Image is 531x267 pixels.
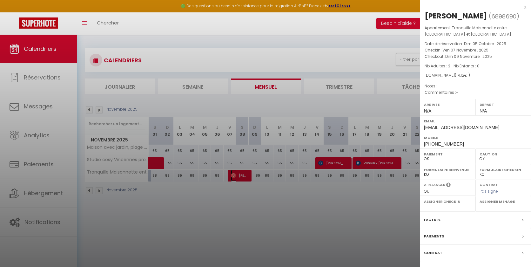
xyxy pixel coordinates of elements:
[489,12,519,21] span: ( )
[424,250,442,256] label: Contrat
[480,198,527,205] label: Assigner Menage
[456,72,464,78] span: 171.12
[425,25,511,37] span: Tranquille Maisonnette entre [GEOGRAPHIC_DATA] et [GEOGRAPHIC_DATA]
[425,72,526,79] div: [DOMAIN_NAME]
[480,188,498,194] span: Pas signé
[437,83,440,89] span: -
[424,125,499,130] span: [EMAIL_ADDRESS][DOMAIN_NAME]
[442,47,488,53] span: Ven 07 Novembre . 2025
[425,41,526,47] p: Date de réservation :
[424,167,471,173] label: Formulaire Bienvenue
[425,53,526,60] p: Checkout :
[455,72,470,78] span: ( € )
[420,3,526,11] div: x
[480,167,527,173] label: Formulaire Checkin
[425,25,526,38] p: Appartement :
[424,233,444,240] label: Paiements
[425,63,480,69] span: Nb Adultes : 2 -
[480,182,498,186] label: Contrat
[424,151,471,157] label: Paiement
[424,198,471,205] label: Assigner Checkin
[424,141,464,147] span: [PHONE_NUMBER]
[456,90,458,95] span: -
[480,101,527,108] label: Départ
[425,11,487,21] div: [PERSON_NAME]
[425,47,526,53] p: Checkin :
[424,134,527,141] label: Mobile
[424,182,445,188] label: A relancer
[425,83,526,89] p: Notes :
[480,151,527,157] label: Caution
[424,108,431,113] span: N/A
[425,89,526,96] p: Commentaires :
[454,63,480,69] span: Nb Enfants : 0
[480,108,487,113] span: N/A
[424,101,471,108] label: Arrivée
[464,41,506,46] span: Dim 05 Octobre . 2025
[424,118,527,124] label: Email
[446,182,451,189] i: Sélectionner OUI si vous souhaiter envoyer les séquences de messages post-checkout
[445,54,492,59] span: Dim 09 Novembre . 2025
[424,216,440,223] label: Facture
[491,12,516,20] span: 6898690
